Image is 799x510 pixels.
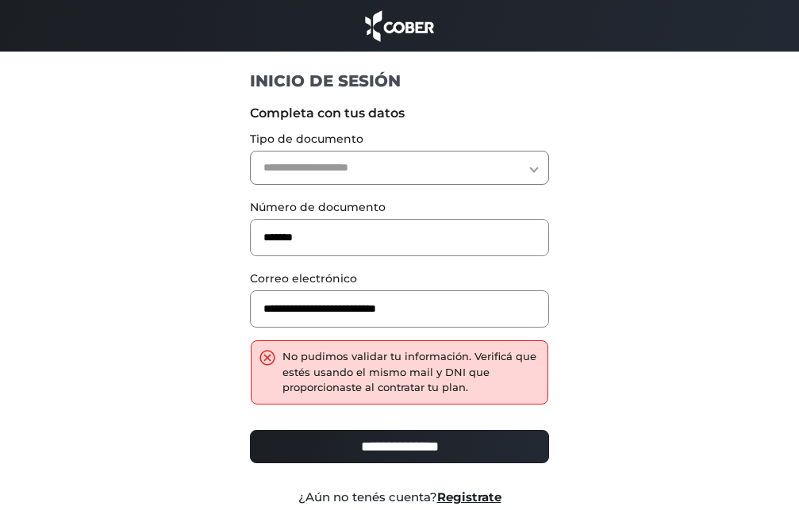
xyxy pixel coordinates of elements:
label: Correo electrónico [250,270,549,287]
div: No pudimos validar tu información. Verificá que estés usando el mismo mail y DNI que proporcionas... [282,349,540,396]
a: Registrate [437,489,501,504]
h1: INICIO DE SESIÓN [250,71,549,91]
label: Tipo de documento [250,131,549,148]
div: ¿Aún no tenés cuenta? [238,489,561,507]
img: cober_marca.png [361,8,439,44]
label: Completa con tus datos [250,104,549,123]
label: Número de documento [250,199,549,216]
